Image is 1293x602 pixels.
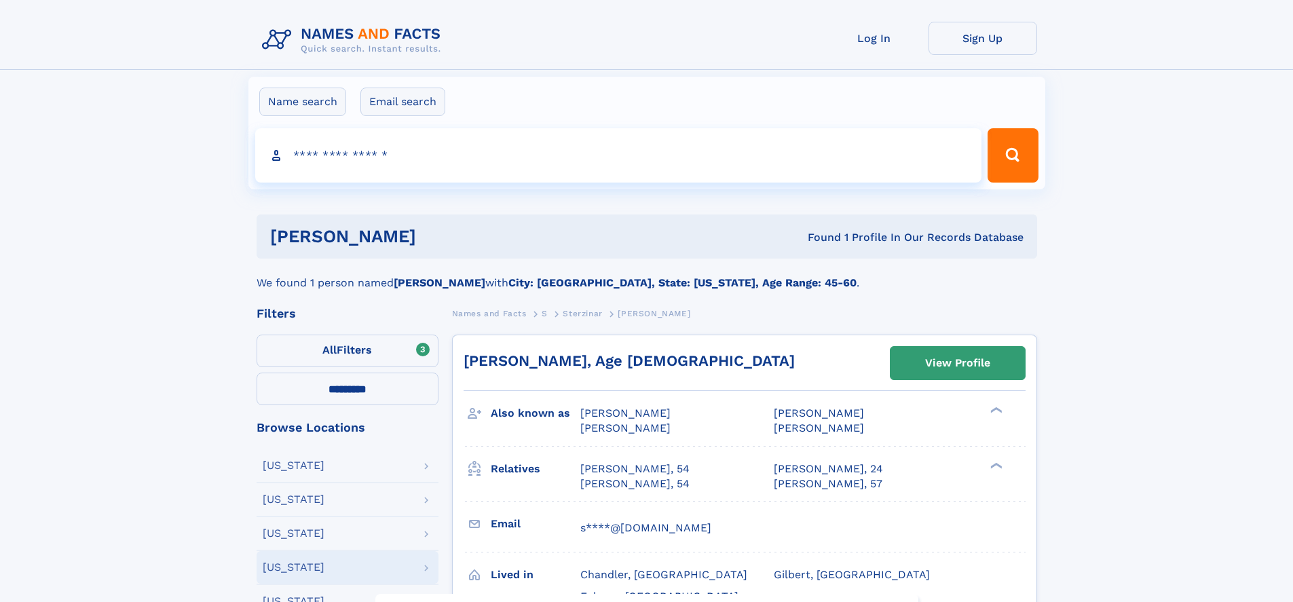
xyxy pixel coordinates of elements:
span: Sterzinar [563,309,602,318]
span: [PERSON_NAME] [774,407,864,419]
h1: [PERSON_NAME] [270,228,612,245]
div: We found 1 person named with . [257,259,1037,291]
img: Logo Names and Facts [257,22,452,58]
a: View Profile [891,347,1025,379]
a: [PERSON_NAME], 57 [774,476,882,491]
input: search input [255,128,982,183]
span: S [542,309,548,318]
div: ❯ [987,406,1003,415]
a: [PERSON_NAME], 54 [580,462,690,476]
span: [PERSON_NAME] [618,309,690,318]
span: All [322,343,337,356]
a: S [542,305,548,322]
span: Gilbert, [GEOGRAPHIC_DATA] [774,568,930,581]
h3: Lived in [491,563,580,586]
div: Browse Locations [257,421,438,434]
div: Filters [257,307,438,320]
a: Sign Up [929,22,1037,55]
a: Log In [820,22,929,55]
a: Sterzinar [563,305,602,322]
div: [US_STATE] [263,528,324,539]
h3: Relatives [491,457,580,481]
a: [PERSON_NAME], 54 [580,476,690,491]
button: Search Button [988,128,1038,183]
a: Names and Facts [452,305,527,322]
span: [PERSON_NAME] [580,407,671,419]
b: [PERSON_NAME] [394,276,485,289]
span: Chandler, [GEOGRAPHIC_DATA] [580,568,747,581]
h3: Also known as [491,402,580,425]
div: ❯ [987,461,1003,470]
div: [US_STATE] [263,460,324,471]
label: Name search [259,88,346,116]
b: City: [GEOGRAPHIC_DATA], State: [US_STATE], Age Range: 45-60 [508,276,857,289]
span: [PERSON_NAME] [580,421,671,434]
div: [US_STATE] [263,494,324,505]
label: Email search [360,88,445,116]
a: [PERSON_NAME], Age [DEMOGRAPHIC_DATA] [464,352,795,369]
a: [PERSON_NAME], 24 [774,462,883,476]
h3: Email [491,512,580,535]
label: Filters [257,335,438,367]
div: View Profile [925,347,990,379]
span: [PERSON_NAME] [774,421,864,434]
div: [US_STATE] [263,562,324,573]
div: Found 1 Profile In Our Records Database [612,230,1024,245]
